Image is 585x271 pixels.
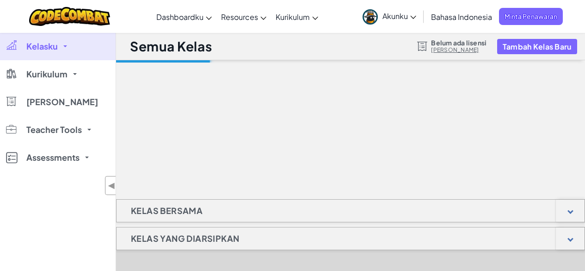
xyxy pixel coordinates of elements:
span: Kelasku [26,42,58,50]
span: Resources [221,12,258,22]
a: Kurikulum [271,4,323,29]
span: Assessments [26,153,80,162]
a: Minta Penawaran [499,8,563,25]
span: Akunku [382,11,416,21]
span: Kurikulum [276,12,310,22]
a: Resources [216,4,271,29]
button: Tambah Kelas Baru [497,39,577,54]
h1: Kelas Bersama [117,199,217,222]
span: [PERSON_NAME] [26,98,98,106]
span: Teacher Tools [26,126,82,134]
a: Akunku [358,2,421,31]
a: [PERSON_NAME] [431,46,486,54]
span: Kurikulum [26,70,68,78]
span: ◀ [108,179,116,192]
span: Dashboardku [156,12,203,22]
a: Bahasa Indonesia [426,4,497,29]
img: avatar [363,9,378,25]
a: Dashboardku [152,4,216,29]
img: CodeCombat logo [29,7,110,26]
h1: Semua Kelas [130,38,212,55]
span: Belum ada lisensi [431,39,486,46]
span: Bahasa Indonesia [431,12,492,22]
h1: Kelas yang Diarsipkan [117,227,253,250]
